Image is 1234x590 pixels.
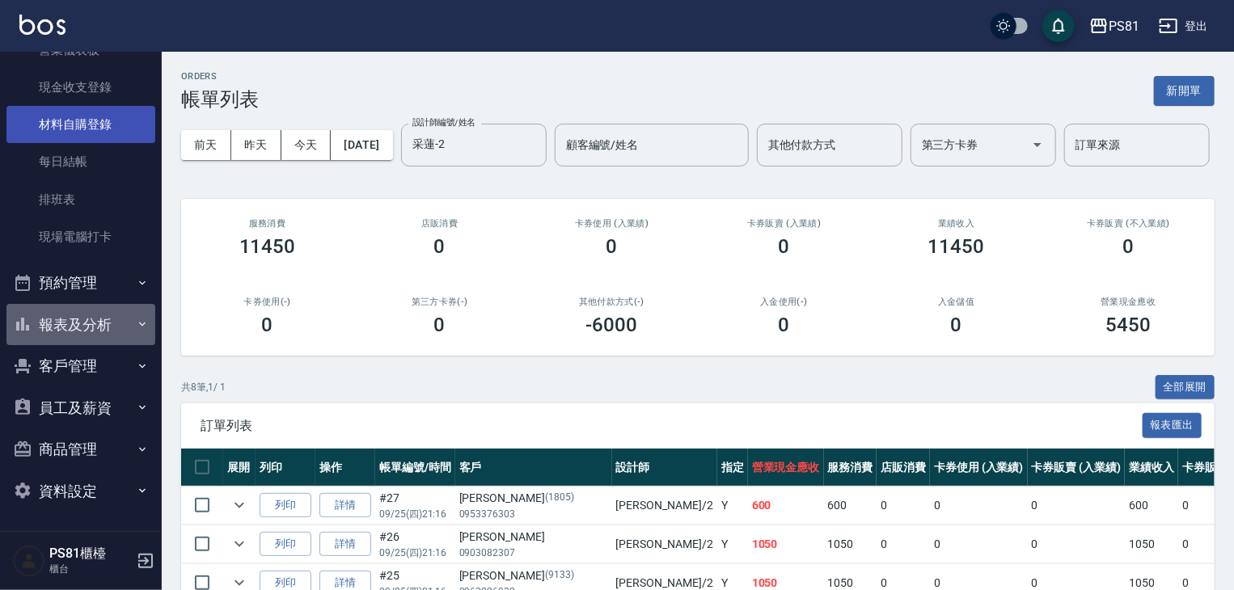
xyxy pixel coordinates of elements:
p: 櫃台 [49,562,132,576]
td: 0 [1028,487,1126,525]
p: 09/25 (四) 21:16 [379,546,451,560]
h3: 11450 [928,235,985,258]
th: 列印 [256,449,315,487]
button: [DATE] [331,130,392,160]
h5: PS81櫃檯 [49,546,132,562]
th: 服務消費 [824,449,877,487]
th: 店販消費 [877,449,930,487]
h3: 0 [434,314,446,336]
th: 營業現金應收 [748,449,824,487]
th: 卡券販賣 (入業績) [1028,449,1126,487]
th: 設計師 [612,449,717,487]
td: 600 [1125,487,1178,525]
a: 新開單 [1154,82,1215,98]
div: PS81 [1109,16,1139,36]
h2: 入金儲值 [890,297,1023,307]
div: [PERSON_NAME] [459,567,608,584]
a: 詳情 [319,532,371,557]
button: 資料設定 [6,470,155,512]
td: 1050 [1125,525,1178,563]
img: Person [13,545,45,577]
h2: 第三方卡券(-) [373,297,506,307]
a: 現場電腦打卡 [6,218,155,255]
h2: 其他付款方式(-) [545,297,678,307]
th: 帳單編號/時間 [375,449,455,487]
td: 0 [1028,525,1126,563]
button: 列印 [260,493,311,518]
th: 客戶 [455,449,612,487]
td: 600 [748,487,824,525]
h3: 11450 [239,235,296,258]
button: 新開單 [1154,76,1215,106]
button: 登出 [1152,11,1215,41]
td: 0 [877,487,930,525]
button: PS81 [1083,10,1146,43]
a: 詳情 [319,493,371,518]
button: 前天 [181,130,231,160]
button: 列印 [260,532,311,557]
button: 全部展開 [1156,375,1215,400]
a: 材料自購登錄 [6,106,155,143]
h2: ORDERS [181,71,259,82]
button: 報表匯出 [1143,413,1202,438]
td: #27 [375,487,455,525]
label: 設計師編號/姓名 [412,116,475,129]
h3: 0 [779,314,790,336]
h2: 卡券使用 (入業績) [545,218,678,229]
th: 指定 [717,449,748,487]
h3: 0 [262,314,273,336]
h2: 入金使用(-) [717,297,851,307]
button: 昨天 [231,130,281,160]
td: #26 [375,525,455,563]
div: [PERSON_NAME] [459,490,608,507]
button: Open [1025,132,1050,158]
span: 訂單列表 [201,418,1143,434]
h2: 業績收入 [890,218,1023,229]
h2: 卡券販賣 (不入業績) [1062,218,1195,229]
th: 操作 [315,449,375,487]
h3: 5450 [1106,314,1152,336]
h3: 0 [779,235,790,258]
p: (1805) [545,490,574,507]
td: 600 [824,487,877,525]
h2: 卡券販賣 (入業績) [717,218,851,229]
div: [PERSON_NAME] [459,529,608,546]
button: 預約管理 [6,262,155,304]
button: expand row [227,493,251,517]
p: 09/25 (四) 21:16 [379,507,451,521]
h3: 0 [1123,235,1135,258]
th: 業績收入 [1125,449,1178,487]
td: Y [717,525,748,563]
p: (9133) [545,567,574,584]
h3: -6000 [586,314,638,336]
td: 0 [930,525,1028,563]
h3: 帳單列表 [181,88,259,111]
td: 0 [877,525,930,563]
td: [PERSON_NAME] /2 [612,525,717,563]
a: 每日結帳 [6,143,155,180]
h2: 卡券使用(-) [201,297,334,307]
img: Logo [19,15,66,35]
button: expand row [227,532,251,556]
button: 報表及分析 [6,304,155,346]
button: save [1042,10,1075,42]
p: 0953376303 [459,507,608,521]
button: 商品管理 [6,428,155,470]
h3: 0 [951,314,962,336]
h3: 0 [434,235,446,258]
button: 今天 [281,130,332,160]
a: 排班表 [6,181,155,218]
h2: 店販消費 [373,218,506,229]
h3: 服務消費 [201,218,334,229]
p: 共 8 筆, 1 / 1 [181,380,226,394]
td: 0 [930,487,1028,525]
a: 報表匯出 [1143,417,1202,432]
td: 1050 [748,525,824,563]
td: 1050 [824,525,877,563]
p: 0903082307 [459,546,608,560]
button: 客戶管理 [6,345,155,387]
td: [PERSON_NAME] /2 [612,487,717,525]
button: 員工及薪資 [6,387,155,429]
a: 現金收支登錄 [6,69,155,106]
th: 展開 [223,449,256,487]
